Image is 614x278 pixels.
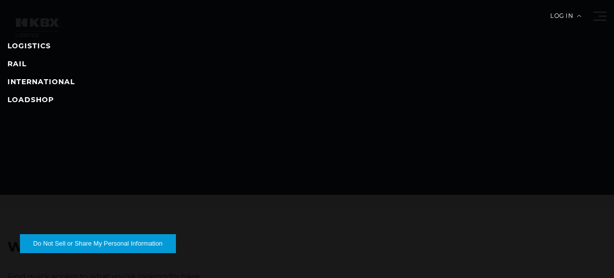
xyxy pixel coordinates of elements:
[577,15,581,17] img: arrow
[7,41,51,50] a: LOGISTICS
[7,59,26,68] a: RAIL
[550,13,581,26] div: Log in
[20,234,176,253] button: Do Not Sell or Share My Personal Information
[7,77,75,86] a: INTERNATIONAL
[7,95,54,104] a: LOADSHOP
